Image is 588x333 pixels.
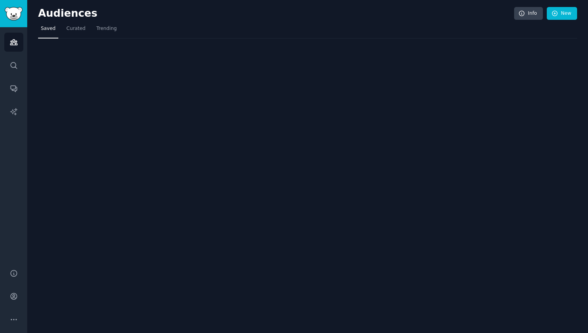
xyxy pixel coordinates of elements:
a: Trending [94,23,119,38]
a: Saved [38,23,58,38]
span: Saved [41,25,56,32]
h2: Audiences [38,7,514,20]
img: GummySearch logo [5,7,23,21]
a: Curated [64,23,88,38]
a: Info [514,7,543,20]
span: Curated [66,25,86,32]
a: New [547,7,577,20]
span: Trending [96,25,117,32]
